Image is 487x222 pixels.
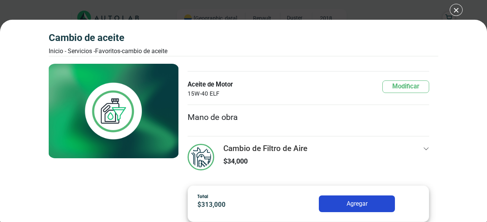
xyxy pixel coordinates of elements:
[223,156,307,167] p: $ 34,000
[188,90,233,98] span: 15W-40 ELF
[188,144,214,170] img: mantenimiento_general-v3.svg
[188,80,233,90] font: Aceite de Motor
[319,195,395,212] button: Agregar
[188,105,429,130] li: Mano de obra
[223,144,307,153] h3: Cambio de Filtro de Aire
[197,193,208,199] span: Total
[49,32,167,44] h3: Cambio de Aceite
[382,80,429,93] button: Modificar
[49,47,167,56] div: Inicio - Servicios - Favoritos -
[122,47,167,55] font: Cambio de Aceite
[197,200,283,210] p: $ 313,000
